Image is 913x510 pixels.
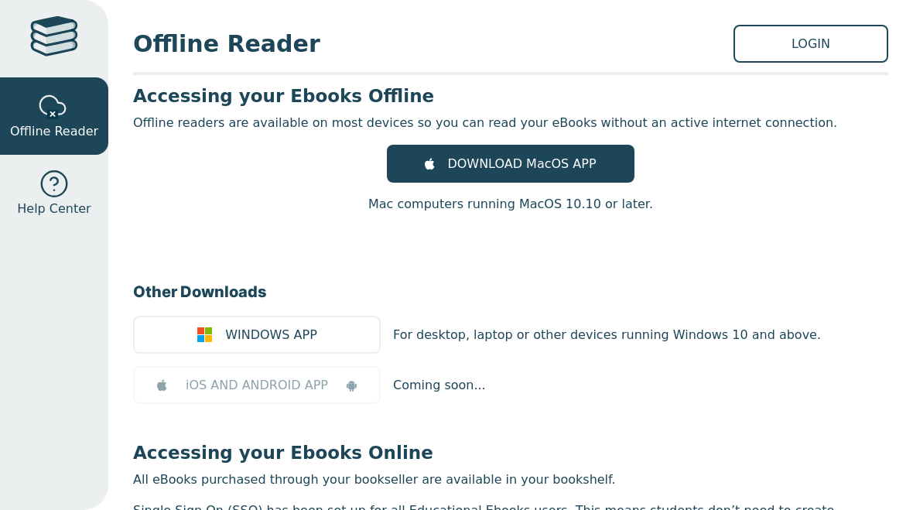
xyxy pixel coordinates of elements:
a: WINDOWS APP [133,316,381,354]
p: Mac computers running MacOS 10.10 or later. [368,195,653,214]
span: Offline Reader [10,122,98,141]
h3: Other Downloads [133,280,888,303]
a: DOWNLOAD MacOS APP [387,145,634,183]
p: All eBooks purchased through your bookseller are available in your bookshelf. [133,471,888,489]
span: WINDOWS APP [225,326,317,344]
p: For desktop, laptop or other devices running Windows 10 and above. [393,326,821,344]
h3: Accessing your Ebooks Online [133,441,888,464]
span: Help Center [17,200,91,218]
p: Coming soon... [393,376,486,395]
a: LOGIN [733,25,888,63]
span: Offline Reader [133,26,733,61]
span: DOWNLOAD MacOS APP [447,155,596,173]
h3: Accessing your Ebooks Offline [133,84,888,108]
span: iOS AND ANDROID APP [186,376,328,395]
p: Offline readers are available on most devices so you can read your eBooks without an active inter... [133,114,888,132]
